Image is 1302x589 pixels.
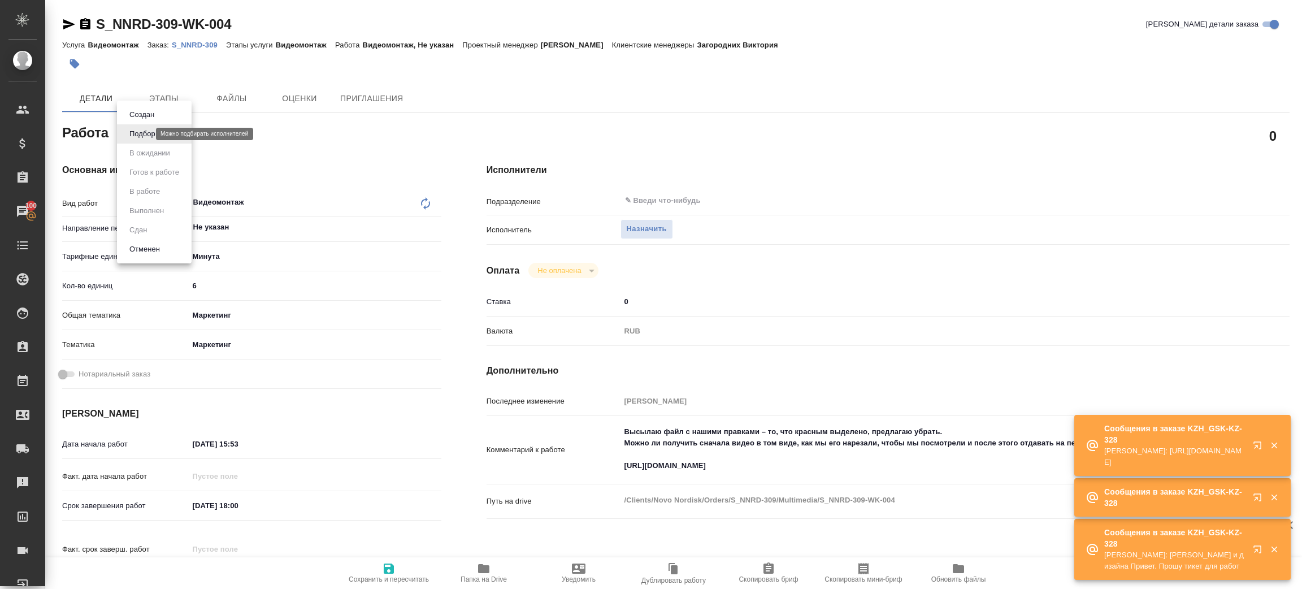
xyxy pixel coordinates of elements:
button: Открыть в новой вкладке [1246,538,1273,565]
button: Отменен [126,243,163,255]
button: В работе [126,185,163,198]
p: Сообщения в заказе KZH_GSK-KZ-328 [1104,486,1245,509]
button: В ожидании [126,147,173,159]
p: [PERSON_NAME]: [URL][DOMAIN_NAME] [1104,445,1245,468]
button: Открыть в новой вкладке [1246,486,1273,513]
button: Закрыть [1262,492,1286,503]
button: Сдан [126,224,150,236]
button: Создан [126,109,158,121]
p: Сообщения в заказе KZH_GSK-KZ-328 [1104,423,1245,445]
button: Закрыть [1262,440,1286,451]
button: Подбор [126,128,159,140]
p: Сообщения в заказе KZH_GSK-KZ-328 [1104,527,1245,549]
button: Выполнен [126,205,167,217]
p: [PERSON_NAME]: [PERSON_NAME] и дизайна Привет. Прошу тикет для работ [1104,549,1245,572]
button: Открыть в новой вкладке [1246,434,1273,461]
button: Готов к работе [126,166,183,179]
button: Закрыть [1262,544,1286,555]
